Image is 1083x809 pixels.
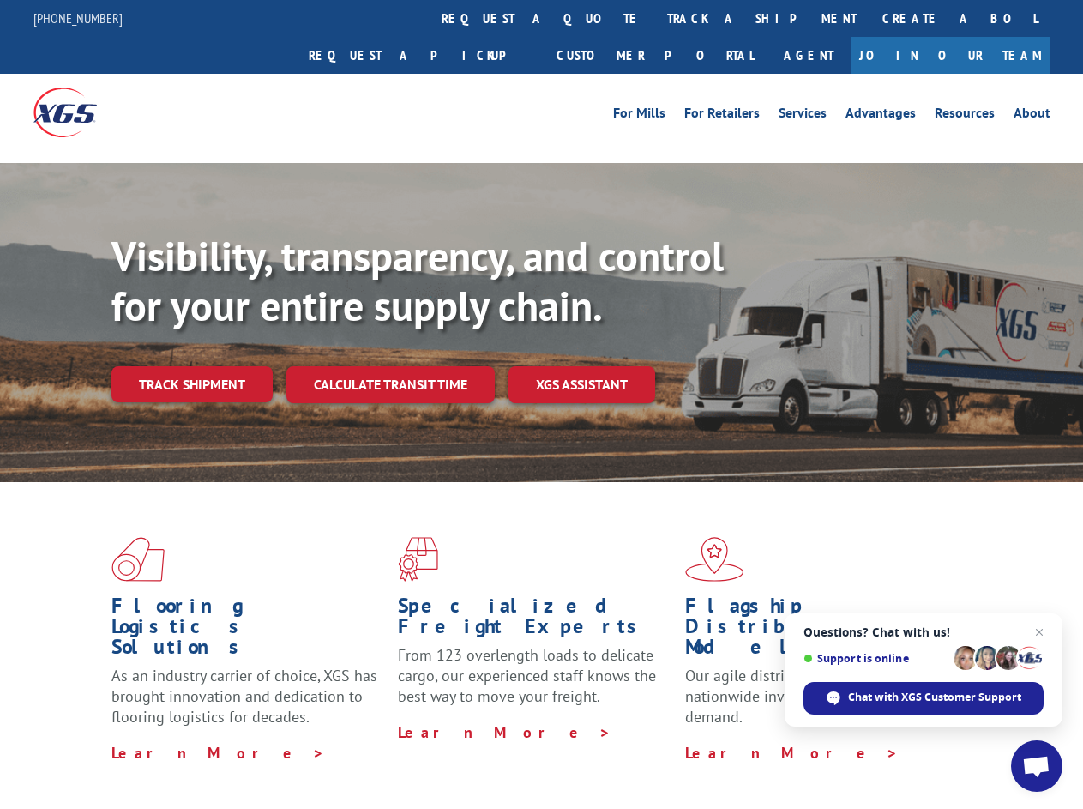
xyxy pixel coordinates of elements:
a: Agent [767,37,851,74]
img: xgs-icon-focused-on-flooring-red [398,537,438,582]
p: From 123 overlength loads to delicate cargo, our experienced staff knows the best way to move you... [398,645,671,721]
span: Questions? Chat with us! [803,625,1044,639]
h1: Flagship Distribution Model [685,595,959,666]
a: [PHONE_NUMBER] [33,9,123,27]
a: Learn More > [398,722,611,742]
a: Join Our Team [851,37,1050,74]
a: Customer Portal [544,37,767,74]
a: Calculate transit time [286,366,495,403]
a: Request a pickup [296,37,544,74]
a: For Mills [613,106,665,125]
img: xgs-icon-total-supply-chain-intelligence-red [111,537,165,582]
a: Track shipment [111,366,273,402]
a: Learn More > [111,743,325,763]
span: As an industry carrier of choice, XGS has brought innovation and dedication to flooring logistics... [111,666,377,727]
span: Chat with XGS Customer Support [803,682,1044,715]
b: Visibility, transparency, and control for your entire supply chain. [111,229,724,332]
a: Advantages [845,106,916,125]
span: Our agile distribution network gives you nationwide inventory management on demand. [685,666,954,727]
span: Chat with XGS Customer Support [848,690,1021,705]
h1: Flooring Logistics Solutions [111,595,385,666]
a: Learn More > [685,743,899,763]
a: XGS ASSISTANT [508,366,655,403]
img: xgs-icon-flagship-distribution-model-red [685,537,744,582]
span: Support is online [803,652,948,665]
a: About [1014,106,1050,125]
a: Open chat [1011,740,1062,792]
a: For Retailers [684,106,760,125]
a: Resources [935,106,995,125]
h1: Specialized Freight Experts [398,595,671,645]
a: Services [779,106,827,125]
